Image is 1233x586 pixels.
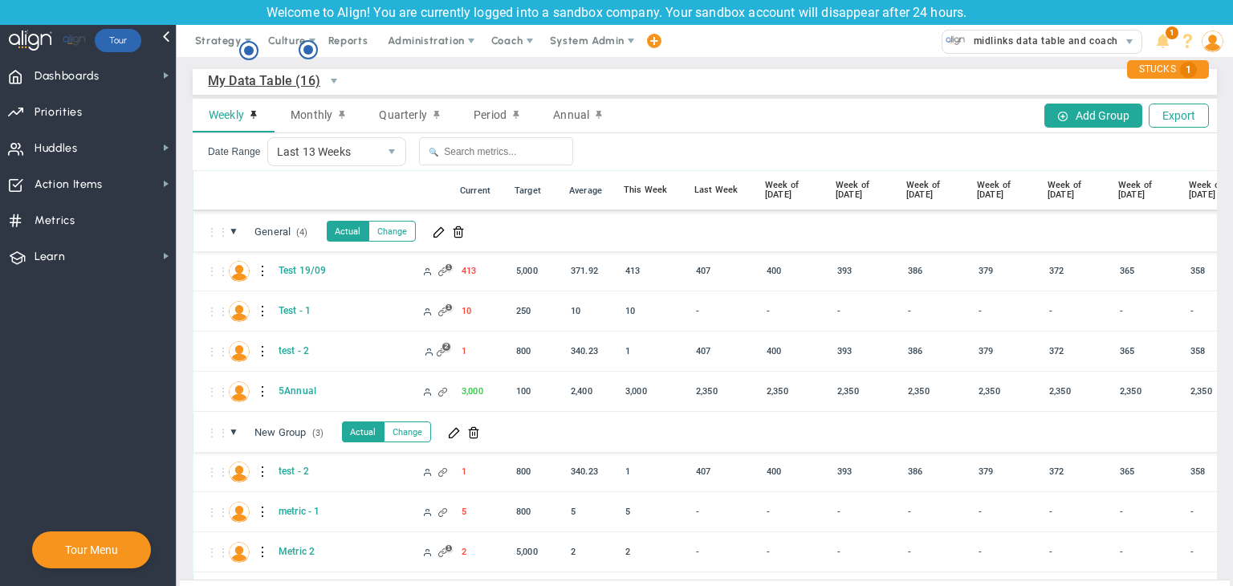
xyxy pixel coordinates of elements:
[691,342,751,360] div: 407
[35,132,78,165] span: Huddles
[438,467,448,477] span: Linked to My Data Table - General
[229,226,238,237] span: ▼
[1044,104,1142,128] button: Add Group
[566,503,618,521] div: 5
[621,342,681,360] div: 1
[621,302,681,320] div: 10
[832,302,893,320] div: -
[229,261,250,282] img: Sudhir Dakshinamurthy
[1115,543,1175,561] div: -
[691,302,751,320] div: -
[422,267,432,276] span: Manually Updated
[379,108,426,121] span: Quarterly
[1115,462,1175,481] div: 365
[691,262,751,280] div: 407
[1115,503,1175,521] div: -
[229,426,238,437] span: ▼
[229,462,250,482] img: Sudhir Dakshinamurthy
[903,302,963,320] div: -
[903,342,963,360] div: 386
[457,185,505,196] div: Current
[511,342,564,360] div: 800
[209,108,244,121] span: Weekly
[429,148,438,157] span: 🔍
[903,503,963,521] div: -
[621,462,681,481] div: 1
[762,302,822,320] div: -
[1127,60,1209,79] div: STUCKS
[691,185,751,195] div: Last Week
[457,382,509,401] div: 3,000
[566,543,618,561] div: 2
[438,307,448,316] span: Original Target that is linked 1 time
[511,462,564,481] div: 800
[832,503,893,521] div: -
[974,462,1034,481] div: 379
[294,226,310,238] span: (4)
[762,342,822,360] div: 400
[206,385,222,398] div: Drag to reorder
[691,382,751,401] div: 2,350
[248,221,317,242] span: Click to edit group name
[438,507,448,517] span: Linked to Sudhir Dakshinamurthy's My Dashboard - My KPIs (Key Performance Indicators)
[621,543,681,561] div: 2
[1149,104,1209,128] button: Export
[268,138,379,165] span: Last 13 Weeks
[320,25,376,57] span: Reports
[422,387,432,397] span: Manually Updated
[566,382,618,401] div: 2,400
[206,466,222,478] div: Drag to reorder
[229,341,250,362] img: Sudhir Dakshinamurthy
[206,226,229,238] span: Drag to reorder categories
[566,342,618,360] div: 340.231
[691,543,751,561] div: -
[550,35,625,47] span: System Admin
[422,467,432,477] span: Manually Updated
[35,59,100,93] span: Dashboards
[832,543,893,561] div: -
[1180,62,1197,78] span: 1
[1175,25,1200,57] li: Help & Frequently Asked Questions (FAQ)
[566,262,618,280] div: 371.923
[438,387,448,397] span: Linked to All Hands on Deck Huddle - Huddle KPIs
[1044,462,1105,481] div: 372
[35,204,75,238] span: Metrics
[974,342,1034,360] div: 379
[1044,181,1105,200] div: Week of [DATE]
[206,345,222,358] div: Drag to reorder
[974,503,1034,521] div: -
[457,543,509,561] div: 2
[275,304,412,317] span: Test - 1
[511,382,564,401] div: 100
[438,547,448,557] span: Original Target that is linked 1 time
[206,506,222,519] div: Drag to reorder
[320,67,348,95] span: select
[946,31,966,51] img: 33606.Company.photo
[511,543,564,561] div: 5,000
[1118,31,1141,53] span: select
[195,35,242,47] span: Strategy
[60,543,123,557] button: Tour Menu
[457,462,509,481] div: 1
[310,427,326,439] span: (3)
[621,382,681,401] div: 3,000
[566,462,618,481] div: 340.231
[491,35,523,47] span: Coach
[35,168,103,201] span: Action Items
[974,543,1034,561] div: -
[691,462,751,481] div: 407
[457,342,509,360] div: 1
[966,31,1217,51] span: midlinks data table and coach company (Sandbox)
[974,382,1034,401] div: 2,350
[206,265,222,278] div: Drag to reorder
[1044,262,1105,280] div: 372
[553,108,589,121] span: Annual
[422,507,432,517] span: Manually Updated
[1166,26,1178,39] span: 1
[388,35,464,47] span: Administration
[1044,342,1105,360] div: 372
[511,302,564,320] div: 250
[1115,342,1175,360] div: 365
[437,347,446,356] span: Original Target that is linked 2 times
[291,108,332,121] span: Monthly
